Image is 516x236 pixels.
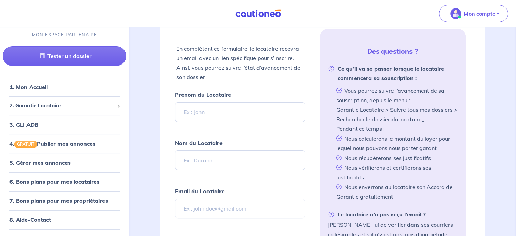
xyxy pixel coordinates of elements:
h5: Des questions ? [323,48,463,56]
a: 4.GRATUITPublier mes annonces [9,140,95,147]
a: 5. Gérer mes annonces [9,159,71,166]
input: Ex : Durand [175,150,305,170]
div: 1. Mon Accueil [3,80,126,94]
a: 7. Bons plans pour mes propriétaires [9,197,108,204]
p: Mon compte [464,10,495,18]
div: 8. Aide-Contact [3,213,126,226]
div: 6. Bons plans pour mes locataires [3,175,126,188]
div: 7. Bons plans pour mes propriétaires [3,194,126,207]
a: Tester un dossier [3,47,126,66]
div: 2. Garantie Locataire [3,99,126,113]
a: 6. Bons plans pour mes locataires [9,178,99,185]
div: 5. Gérer mes annonces [3,156,126,169]
a: 3. GLI ADB [9,121,38,128]
div: 3. GLI ADB [3,118,126,131]
strong: Ce qu’il va se passer lorsque le locataire commencera sa souscription : [328,64,458,83]
span: 2. Garantie Locataire [9,102,114,110]
li: Nous vérifierons et certifierons ses justificatifs [333,163,458,182]
img: Cautioneo [233,9,284,18]
a: 8. Aide-Contact [9,216,51,223]
input: Ex : john.doe@gmail.com [175,199,305,218]
p: En complétant ce formulaire, le locataire recevra un email avec un lien spécifique pour s’inscrir... [176,44,303,82]
strong: Email du Locataire [175,188,225,195]
strong: Prénom du Locataire [175,91,231,98]
strong: Nom du Locataire [175,140,223,146]
li: Vous pourrez suivre l’avancement de sa souscription, depuis le menu : Garantie Locataire > Suivre... [333,86,458,133]
li: Nous enverrons au locataire son Accord de Garantie gratuitement [333,182,458,201]
strong: Le locataire n’a pas reçu l’email ? [328,210,426,219]
div: 4.GRATUITPublier mes annonces [3,137,126,150]
p: MON ESPACE PARTENAIRE [32,32,97,38]
a: 1. Mon Accueil [9,84,48,91]
li: Nous calculerons le montant du loyer pour lequel nous pouvons nous porter garant [333,133,458,153]
img: illu_account_valid_menu.svg [450,8,461,19]
button: illu_account_valid_menu.svgMon compte [439,5,508,22]
li: Nous récupérerons ses justificatifs [333,153,458,163]
input: Ex : John [175,102,305,122]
